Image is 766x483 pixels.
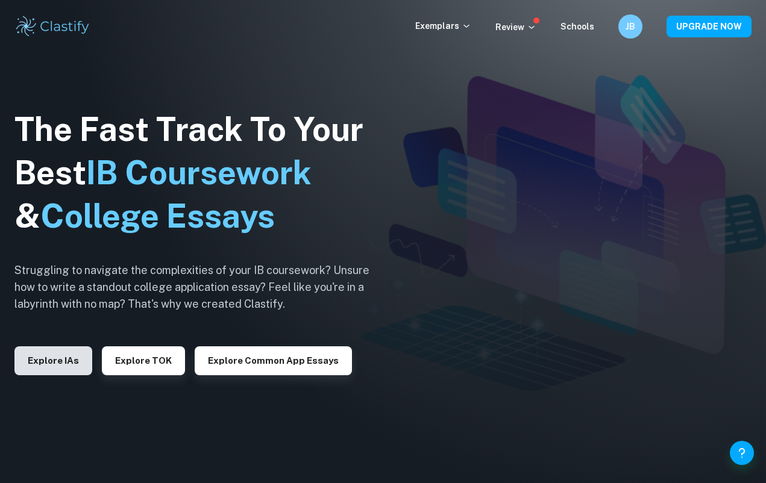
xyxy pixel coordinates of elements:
[415,19,471,33] p: Exemplars
[667,16,752,37] button: UPGRADE NOW
[560,22,594,31] a: Schools
[14,346,92,375] button: Explore IAs
[618,14,642,39] button: JB
[102,354,185,366] a: Explore TOK
[14,14,91,39] img: Clastify logo
[86,154,312,192] span: IB Coursework
[14,262,388,313] h6: Struggling to navigate the complexities of your IB coursework? Unsure how to write a standout col...
[102,346,185,375] button: Explore TOK
[730,441,754,465] button: Help and Feedback
[195,354,352,366] a: Explore Common App essays
[495,20,536,34] p: Review
[40,197,275,235] span: College Essays
[14,354,92,366] a: Explore IAs
[195,346,352,375] button: Explore Common App essays
[624,20,638,33] h6: JB
[14,108,388,238] h1: The Fast Track To Your Best &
